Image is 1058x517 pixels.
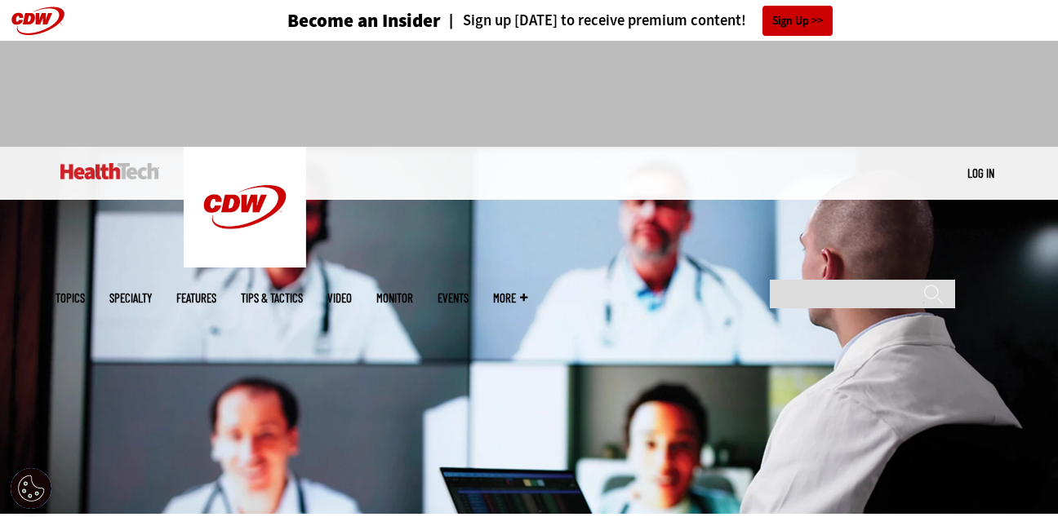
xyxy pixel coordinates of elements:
[287,11,441,30] h3: Become an Insider
[967,166,994,180] a: Log in
[438,292,469,304] a: Events
[11,468,51,509] div: Cookie Settings
[241,292,303,304] a: Tips & Tactics
[232,57,826,130] iframe: advertisement
[60,163,159,179] img: Home
[327,292,352,304] a: Video
[56,292,85,304] span: Topics
[376,292,413,304] a: MonITor
[176,292,216,304] a: Features
[184,254,306,272] a: CDW
[184,147,306,267] img: Home
[109,292,152,304] span: Specialty
[967,165,994,182] div: User menu
[441,13,746,29] a: Sign up [DATE] to receive premium content!
[226,11,441,30] a: Become an Insider
[493,292,527,304] span: More
[762,6,833,36] a: Sign Up
[11,468,51,509] button: Open Preferences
